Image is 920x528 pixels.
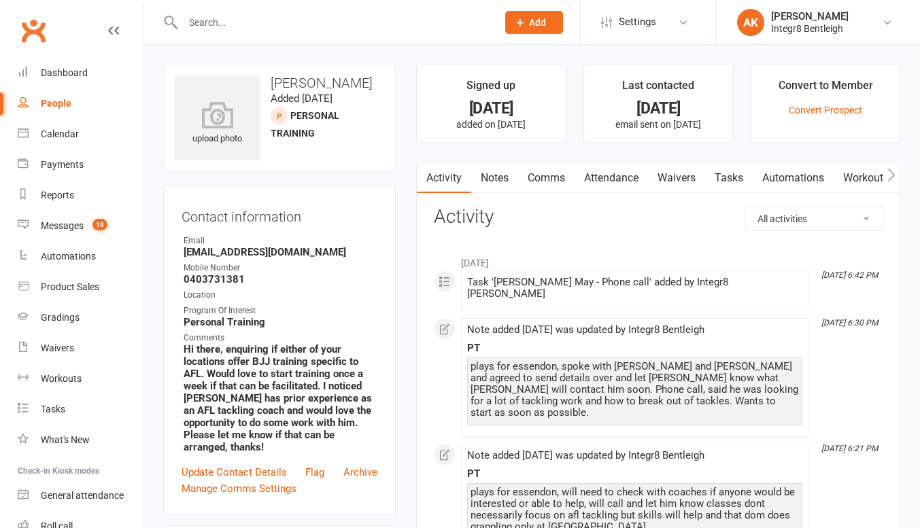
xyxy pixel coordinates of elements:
a: Automations [753,162,834,194]
a: Clubworx [16,14,50,48]
div: PT [467,342,802,354]
a: Attendance [575,162,648,194]
a: Dashboard [18,58,143,88]
div: Location [184,289,377,302]
div: Messages [41,220,84,231]
h3: Activity [434,207,883,228]
a: Reports [18,180,143,211]
i: [DATE] 6:30 PM [821,318,878,328]
a: Waivers [18,333,143,364]
span: 10 [92,219,107,230]
div: Integr8 Bentleigh [771,22,849,35]
strong: 0403731381 [184,273,377,285]
div: Waivers [41,342,74,353]
div: Convert to Member [779,77,873,101]
time: Added [DATE] [271,92,333,105]
a: Gradings [18,302,143,333]
a: Manage Comms Settings [182,480,296,497]
a: Automations [18,241,143,272]
a: People [18,88,143,119]
h3: Contact information [182,204,377,224]
a: Flag [305,464,324,480]
i: [DATE] 6:21 PM [821,444,878,453]
div: Note added [DATE] was updated by Integr8 Bentleigh [467,450,802,461]
strong: [EMAIL_ADDRESS][DOMAIN_NAME] [184,246,377,258]
p: added on [DATE] [429,119,553,130]
a: Tasks [18,394,143,425]
p: email sent on [DATE] [596,119,721,130]
div: Workouts [41,373,82,384]
span: Add [529,17,546,28]
div: Payments [41,159,84,170]
a: Waivers [648,162,705,194]
a: Notes [471,162,518,194]
h3: [PERSON_NAME] [175,75,384,90]
a: Messages 10 [18,211,143,241]
div: What's New [41,434,90,445]
div: AK [737,9,764,36]
input: Search... [179,13,488,32]
div: People [41,98,71,109]
div: Comments [184,332,377,345]
div: [DATE] [429,101,553,116]
div: Signed up [466,77,515,101]
strong: Hi there, enquiring if either of your locations offer BJJ training specific to AFL. Would love to... [184,343,377,453]
div: Reports [41,190,74,200]
button: Add [505,11,563,34]
a: Calendar [18,119,143,149]
div: plays for essendon, spoke with [PERSON_NAME] and [PERSON_NAME] and agreed to send details over an... [471,361,799,419]
a: Update Contact Details [182,464,287,480]
a: Product Sales [18,272,143,302]
div: Email [184,234,377,247]
div: Tasks [41,404,65,415]
a: Tasks [705,162,753,194]
div: Calendar [41,128,79,139]
a: Activity [417,162,471,194]
strong: Personal Training [184,316,377,328]
a: What's New [18,425,143,455]
li: [DATE] [434,249,883,270]
a: Workouts [834,162,898,194]
span: Personal Training [271,110,339,139]
div: PT [467,468,802,480]
div: Gradings [41,312,80,323]
a: Archive [343,464,377,480]
a: Payments [18,149,143,180]
a: Comms [518,162,575,194]
a: Convert Prospect [789,105,862,116]
i: [DATE] 6:42 PM [821,270,878,280]
a: General attendance kiosk mode [18,480,143,511]
div: [PERSON_NAME] [771,10,849,22]
div: Product Sales [41,281,99,292]
div: General attendance [41,490,124,501]
div: [DATE] [596,101,721,116]
a: Workouts [18,364,143,394]
div: Dashboard [41,67,88,78]
div: upload photo [175,101,260,146]
div: Task '[PERSON_NAME] May - Phone call' added by Integr8 [PERSON_NAME] [467,277,802,300]
div: Mobile Number [184,262,377,275]
div: Note added [DATE] was updated by Integr8 Bentleigh [467,324,802,336]
div: Last contacted [622,77,694,101]
div: Program Of Interest [184,304,377,317]
div: Automations [41,251,96,262]
span: Settings [619,7,656,37]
